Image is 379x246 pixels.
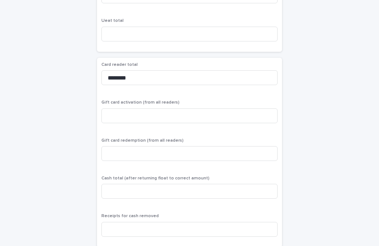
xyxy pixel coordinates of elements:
[101,63,138,67] span: Card reader total
[101,138,184,143] span: Gift card redemption (from all readers)
[101,176,209,181] span: Cash total (after returning float to correct amount)
[101,18,124,23] span: Ueat total
[101,214,159,218] span: Receipts for cash removed
[101,100,180,105] span: Gift card activation (from all readers)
